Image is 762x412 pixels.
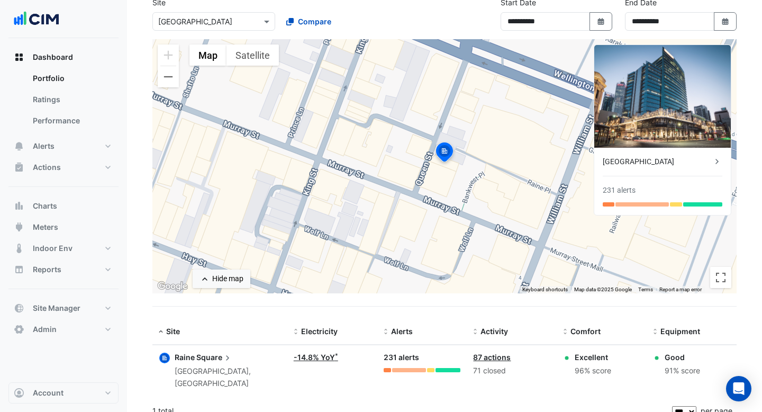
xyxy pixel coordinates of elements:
button: Indoor Env [8,238,119,259]
div: 71 closed [473,365,550,377]
span: Dashboard [33,52,73,62]
span: Indoor Env [33,243,72,254]
div: Excellent [575,352,611,363]
div: Dashboard [8,68,119,136]
a: Terms (opens in new tab) [638,286,653,292]
button: Show satellite imagery [226,44,279,66]
span: Account [33,388,63,398]
button: Charts [8,195,119,217]
span: Actions [33,162,61,173]
span: Site Manager [33,303,80,314]
div: 96% score [575,365,611,377]
button: Site Manager [8,298,119,319]
a: Performance [24,110,119,131]
app-icon: Indoor Env [14,243,24,254]
a: Open this area in Google Maps (opens a new window) [155,280,190,293]
span: Admin [33,324,57,335]
img: Raine Square [594,45,731,148]
img: Google [155,280,190,293]
button: Toggle fullscreen view [710,267,731,288]
span: Square [196,352,233,363]
button: Zoom in [158,44,179,66]
app-icon: Reports [14,264,24,275]
span: Electricity [301,327,338,336]
app-icon: Admin [14,324,24,335]
app-icon: Actions [14,162,24,173]
button: Dashboard [8,47,119,68]
span: Raine [175,353,195,362]
div: Good [665,352,700,363]
button: Hide map [193,270,250,288]
fa-icon: Select Date [721,17,730,26]
span: Compare [298,16,331,27]
img: Company Logo [13,8,60,30]
sup: 18% of data used in the calculation was estimated [335,352,338,359]
a: Ratings [24,89,119,110]
a: Portfolio [24,68,119,89]
div: Hide map [212,273,243,284]
app-icon: Alerts [14,141,24,151]
button: Compare [279,12,338,31]
img: site-pin-selected.svg [433,141,456,166]
button: Reports [8,259,119,280]
button: Show street map [189,44,226,66]
app-icon: Charts [14,201,24,211]
span: Charts [33,201,57,211]
span: Activity [480,327,508,336]
button: Keyboard shortcuts [522,286,568,293]
a: 87 actions [473,353,511,362]
div: Open Intercom Messenger [726,376,751,401]
div: 231 alerts [384,352,461,364]
span: Comfort [570,327,601,336]
app-icon: Meters [14,222,24,232]
button: Actions [8,157,119,178]
span: Map data ©2025 Google [574,286,632,292]
app-icon: Dashboard [14,52,24,62]
app-icon: Site Manager [14,303,24,314]
button: Meters [8,217,119,238]
span: Alerts [391,327,413,336]
span: Site [166,327,180,336]
button: Alerts [8,136,119,157]
button: Admin [8,319,119,340]
div: 231 alerts [603,185,636,196]
div: [GEOGRAPHIC_DATA] [603,156,712,167]
span: Equipment [660,327,700,336]
button: Zoom out [158,66,179,87]
span: Alerts [33,141,55,151]
a: -14.8% YoY* [294,353,338,362]
a: Report a map error [659,286,702,292]
fa-icon: Select Date [596,17,606,26]
div: [GEOGRAPHIC_DATA], [GEOGRAPHIC_DATA] [175,365,281,390]
span: Reports [33,264,61,275]
div: 91% score [665,365,700,377]
button: Account [8,382,119,404]
span: Meters [33,222,58,232]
